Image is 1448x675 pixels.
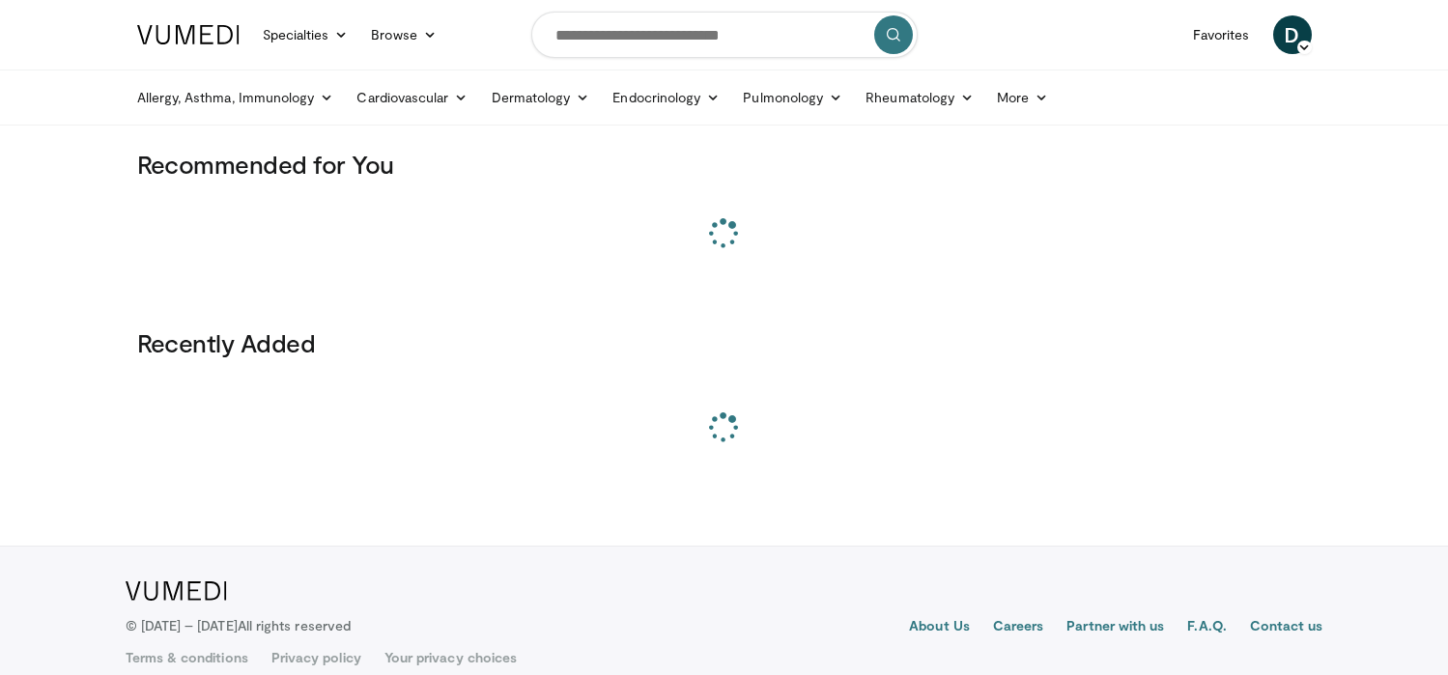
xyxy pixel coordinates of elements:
a: Cardiovascular [345,78,479,117]
a: More [985,78,1060,117]
h3: Recommended for You [137,149,1312,180]
h3: Recently Added [137,327,1312,358]
a: Specialties [251,15,360,54]
a: D [1273,15,1312,54]
a: Endocrinology [601,78,731,117]
p: © [DATE] – [DATE] [126,616,352,635]
a: Browse [359,15,448,54]
a: Partner with us [1066,616,1164,639]
img: VuMedi Logo [137,25,240,44]
a: Pulmonology [731,78,854,117]
a: Privacy policy [271,648,361,667]
a: F.A.Q. [1187,616,1226,639]
a: About Us [909,616,970,639]
span: All rights reserved [238,617,351,633]
a: Careers [993,616,1044,639]
a: Terms & conditions [126,648,248,667]
img: VuMedi Logo [126,581,227,601]
a: Rheumatology [854,78,985,117]
a: Dermatology [480,78,602,117]
a: Favorites [1181,15,1262,54]
input: Search topics, interventions [531,12,918,58]
a: Allergy, Asthma, Immunology [126,78,346,117]
a: Your privacy choices [384,648,517,667]
a: Contact us [1250,616,1323,639]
